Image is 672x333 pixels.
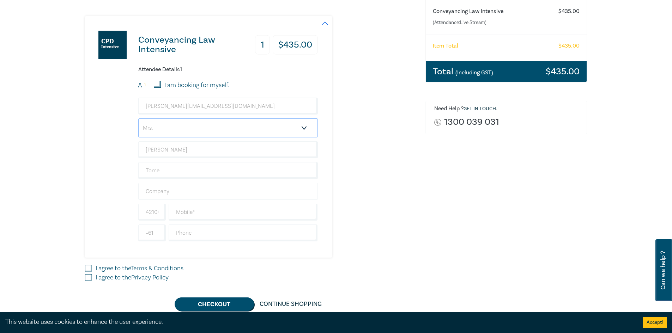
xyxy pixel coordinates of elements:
[558,43,580,49] h6: $ 435.00
[464,106,496,112] a: Get in touch
[138,183,318,200] input: Company
[433,19,552,26] small: (Attendance: Live Stream )
[175,297,254,311] button: Checkout
[433,8,552,15] h6: Conveyancing Law Intensive
[433,67,493,76] h3: Total
[273,35,318,55] h3: $ 435.00
[255,35,270,55] h3: 1
[169,204,318,221] input: Mobile*
[558,8,580,15] h6: $ 435.00
[131,264,183,272] a: Terms & Conditions
[138,141,318,158] input: First Name*
[138,224,166,241] input: +61
[643,317,667,328] button: Accept cookies
[433,43,458,49] h6: Item Total
[96,273,169,282] label: I agree to the
[5,317,632,327] div: This website uses cookies to enhance the user experience.
[138,35,254,54] h3: Conveyancing Law Intensive
[169,224,318,241] input: Phone
[546,67,580,76] h3: $ 435.00
[96,264,183,273] label: I agree to the
[434,105,582,112] h6: Need Help ? .
[131,273,169,282] a: Privacy Policy
[138,162,318,179] input: Last Name*
[138,204,166,221] input: +61
[98,31,127,59] img: Conveyancing Law Intensive
[138,66,318,73] h6: Attendee Details 1
[254,297,327,311] a: Continue Shopping
[138,98,318,115] input: Attendee Email*
[660,243,666,297] span: Can we help ?
[455,69,493,76] small: (Including GST)
[144,83,146,88] small: 1
[444,117,499,127] a: 1300 039 031
[164,81,229,90] label: I am booking for myself.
